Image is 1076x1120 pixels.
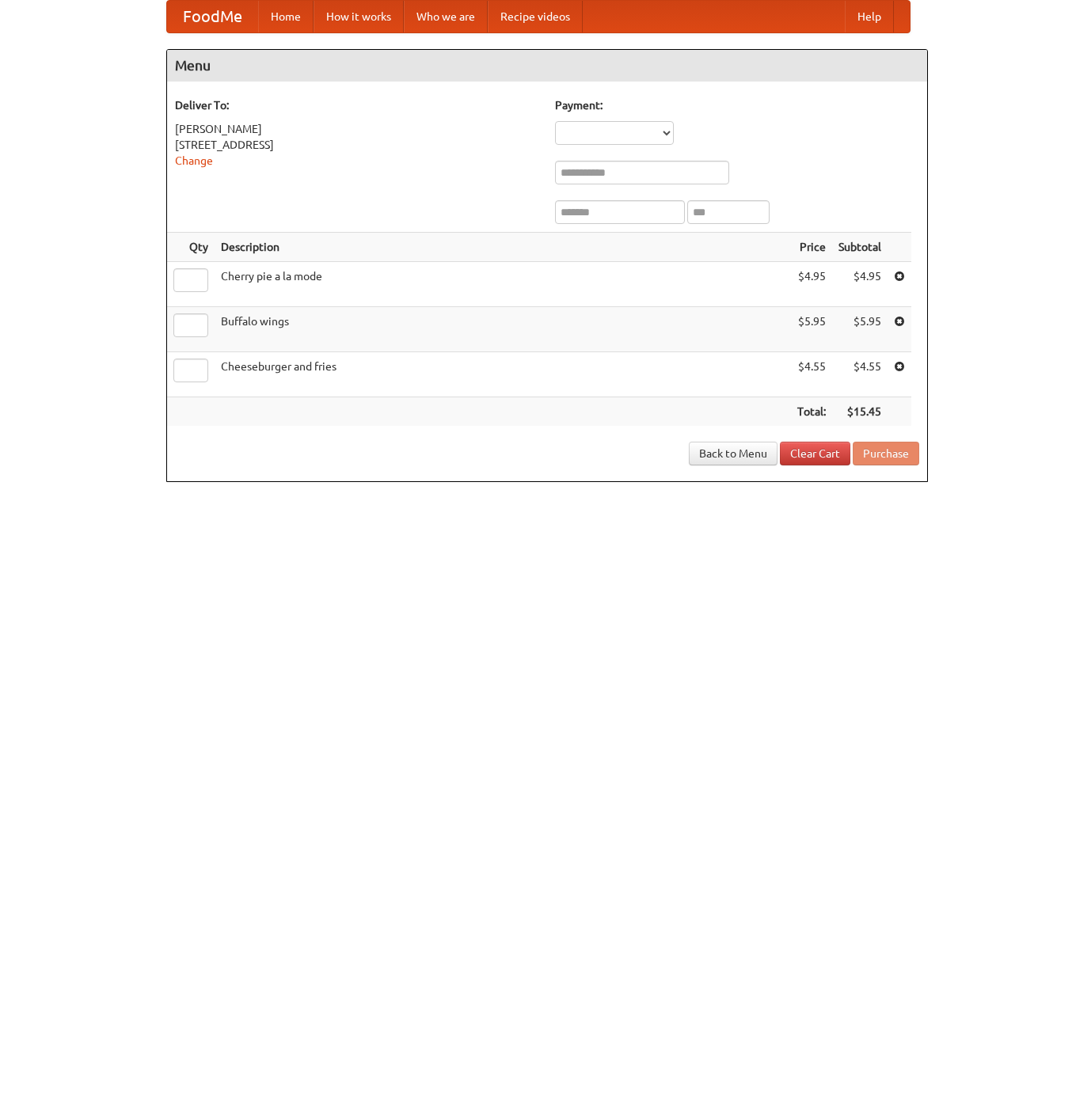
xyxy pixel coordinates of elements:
h5: Deliver To: [175,97,539,113]
th: Subtotal [832,233,888,262]
th: $15.45 [832,397,888,427]
th: Qty [167,233,215,262]
th: Description [215,233,791,262]
h5: Payment: [555,97,919,113]
td: Buffalo wings [215,307,791,352]
a: FoodMe [167,1,258,32]
td: Cheeseburger and fries [215,352,791,397]
a: Who we are [404,1,488,32]
a: Recipe videos [488,1,583,32]
div: [STREET_ADDRESS] [175,137,539,153]
th: Total: [791,397,832,427]
td: Cherry pie a la mode [215,262,791,307]
a: Help [845,1,894,32]
h4: Menu [167,50,927,82]
td: $4.55 [791,352,832,397]
a: How it works [314,1,404,32]
td: $5.95 [832,307,888,352]
button: Purchase [853,442,919,465]
td: $4.95 [791,262,832,307]
a: Back to Menu [689,442,778,465]
a: Clear Cart [780,442,850,465]
a: Home [258,1,314,32]
td: $4.55 [832,352,888,397]
th: Price [791,233,832,262]
td: $4.95 [832,262,888,307]
a: Change [175,154,213,167]
td: $5.95 [791,307,832,352]
div: [PERSON_NAME] [175,121,539,137]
